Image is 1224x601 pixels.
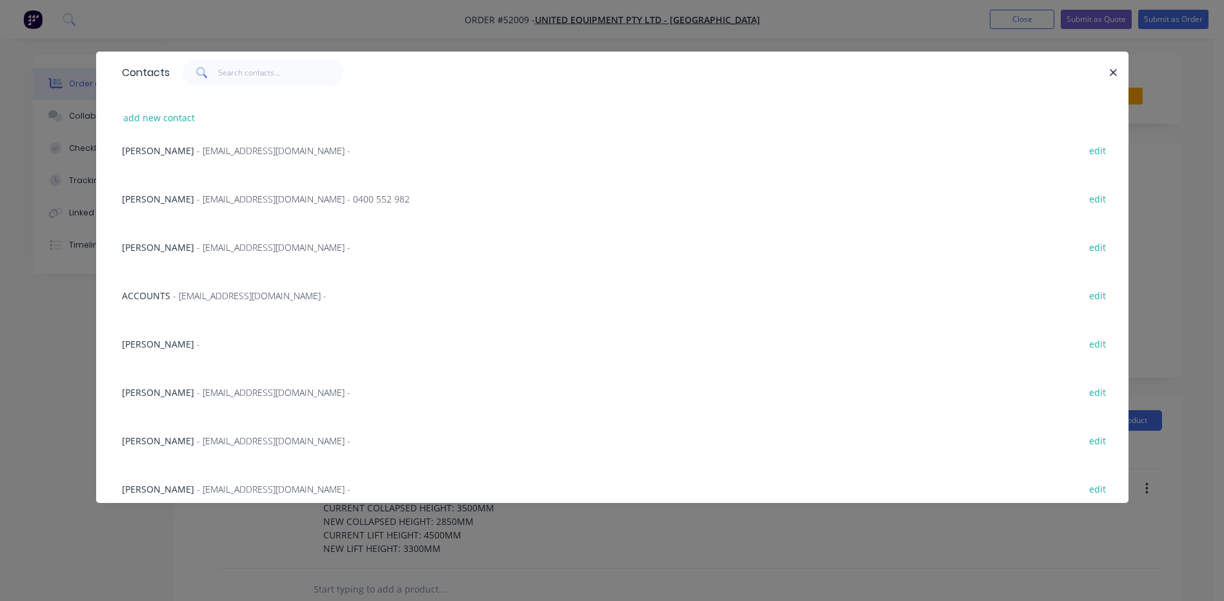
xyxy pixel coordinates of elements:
[1083,238,1113,255] button: edit
[197,241,350,253] span: - [EMAIL_ADDRESS][DOMAIN_NAME] -
[197,386,350,399] span: - [EMAIL_ADDRESS][DOMAIN_NAME] -
[122,290,170,302] span: ACCOUNTS
[115,52,170,94] div: Contacts
[122,435,194,447] span: [PERSON_NAME]
[122,483,194,495] span: [PERSON_NAME]
[197,193,410,205] span: - [EMAIL_ADDRESS][DOMAIN_NAME] - 0400 552 982
[1083,431,1113,449] button: edit
[197,435,350,447] span: - [EMAIL_ADDRESS][DOMAIN_NAME] -
[122,386,194,399] span: [PERSON_NAME]
[218,60,344,86] input: Search contacts...
[1083,141,1113,159] button: edit
[197,338,200,350] span: -
[1083,383,1113,400] button: edit
[173,290,326,302] span: - [EMAIL_ADDRESS][DOMAIN_NAME] -
[1083,335,1113,352] button: edit
[1083,286,1113,304] button: edit
[122,193,194,205] span: [PERSON_NAME]
[197,144,350,157] span: - [EMAIL_ADDRESS][DOMAIN_NAME] -
[117,109,202,126] button: add new contact
[122,144,194,157] span: [PERSON_NAME]
[122,241,194,253] span: [PERSON_NAME]
[1083,480,1113,497] button: edit
[1083,190,1113,207] button: edit
[197,483,350,495] span: - [EMAIL_ADDRESS][DOMAIN_NAME] -
[122,338,194,350] span: [PERSON_NAME]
